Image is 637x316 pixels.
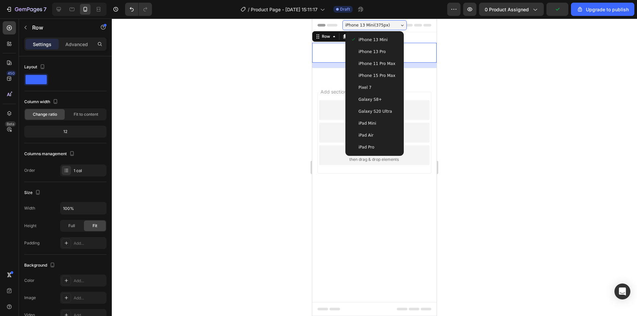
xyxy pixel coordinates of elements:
[33,111,57,117] span: Change ratio
[24,188,42,197] div: Size
[74,168,105,174] div: 1 col
[248,6,249,13] span: /
[3,3,49,16] button: 7
[24,63,46,72] div: Layout
[479,3,544,16] button: 0 product assigned
[74,111,98,117] span: Fit to content
[251,6,318,13] span: Product Page - [DATE] 15:11:17
[24,261,56,270] div: Background
[24,150,76,158] div: Columns management
[24,205,35,211] div: Width
[74,295,105,301] div: Add...
[485,6,529,13] span: 0 product assigned
[24,240,39,246] div: Padding
[74,240,105,246] div: Add...
[5,121,16,127] div: Beta
[571,3,634,16] button: Upgrade to publish
[24,278,35,284] div: Color
[24,167,35,173] div: Order
[65,41,88,48] p: Advanced
[24,223,36,229] div: Height
[24,97,59,106] div: Column width
[577,6,629,13] div: Upgrade to publish
[125,3,152,16] div: Undo/Redo
[614,284,630,299] div: Open Intercom Messenger
[26,127,105,136] div: 12
[93,223,97,229] span: Fit
[24,295,36,301] div: Image
[6,71,16,76] div: 450
[60,202,106,214] input: Auto
[43,5,46,13] p: 7
[32,24,89,32] p: Row
[312,19,437,316] iframe: Design area
[68,223,75,229] span: Full
[33,41,51,48] p: Settings
[340,6,350,12] span: Draft
[74,278,105,284] div: Add...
